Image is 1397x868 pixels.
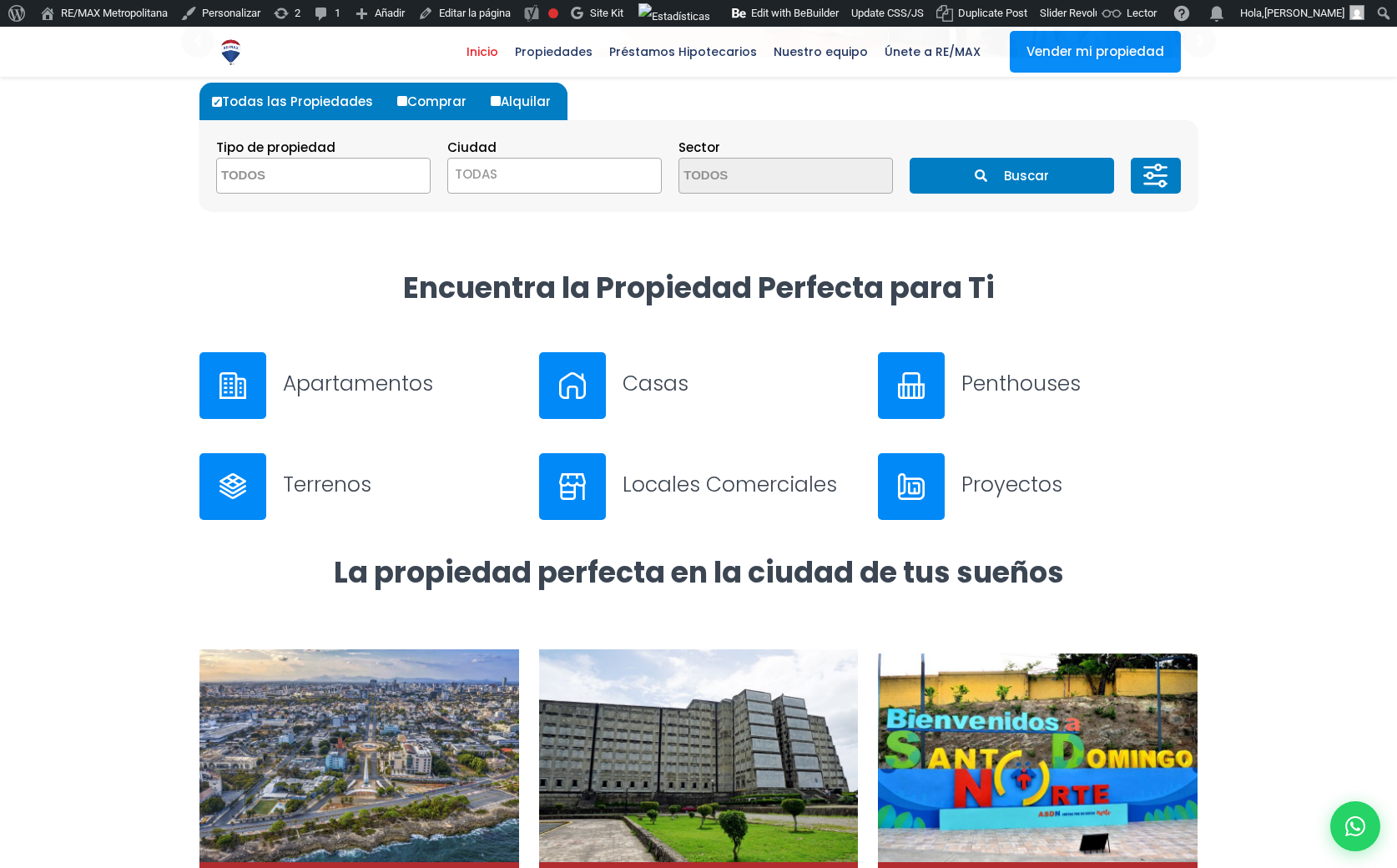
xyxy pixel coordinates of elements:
[590,7,623,19] span: Site Kit
[283,369,519,398] h3: Apartamentos
[878,453,1198,520] a: Proyectos
[199,352,519,419] a: Apartamentos
[393,83,483,120] label: Comprar
[961,470,1198,499] h3: Proyectos
[623,369,859,398] h3: Casas
[539,352,859,419] a: Casas
[601,27,765,77] a: Préstamos Hipotecarios
[539,453,859,520] a: Locales Comerciales
[447,139,497,156] span: Ciudad
[910,158,1113,194] button: Buscar
[403,267,995,308] strong: Encuentra la Propiedad Perfecta para Ti
[878,352,1198,419] a: Penthouses
[876,39,989,64] span: Únete a RE/MAX
[455,165,497,183] span: TODAS
[876,27,989,77] a: Únete a RE/MAX
[548,8,558,18] div: Frase clave objetivo no establecida
[961,369,1198,398] h3: Penthouses
[678,139,720,156] span: Sector
[1010,31,1181,73] a: Vender mi propiedad
[765,27,876,77] a: Nuestro equipo
[283,470,519,499] h3: Terrenos
[397,96,407,106] input: Comprar
[1264,7,1344,19] span: [PERSON_NAME]
[601,39,765,64] span: Préstamos Hipotecarios
[208,83,390,120] label: Todas las Propiedades
[638,3,710,30] img: Visitas de 48 horas. Haz clic para ver más estadísticas del sitio.
[1040,7,1118,19] span: Slider Revolution
[507,39,601,64] span: Propiedades
[217,159,379,194] textarea: Search
[334,552,1064,593] strong: La propiedad perfecta en la ciudad de tus sueños
[448,163,661,186] span: TODAS
[507,27,601,77] a: Propiedades
[212,97,222,107] input: Todas las Propiedades
[199,453,519,520] a: Terrenos
[765,39,876,64] span: Nuestro equipo
[216,38,245,67] img: Logo de REMAX
[623,470,859,499] h3: Locales Comerciales
[458,39,507,64] span: Inicio
[216,139,335,156] span: Tipo de propiedad
[458,27,507,77] a: Inicio
[216,27,245,77] a: RE/MAX Metropolitana
[487,83,567,120] label: Alquilar
[491,96,501,106] input: Alquilar
[447,158,662,194] span: TODAS
[679,159,841,194] textarea: Search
